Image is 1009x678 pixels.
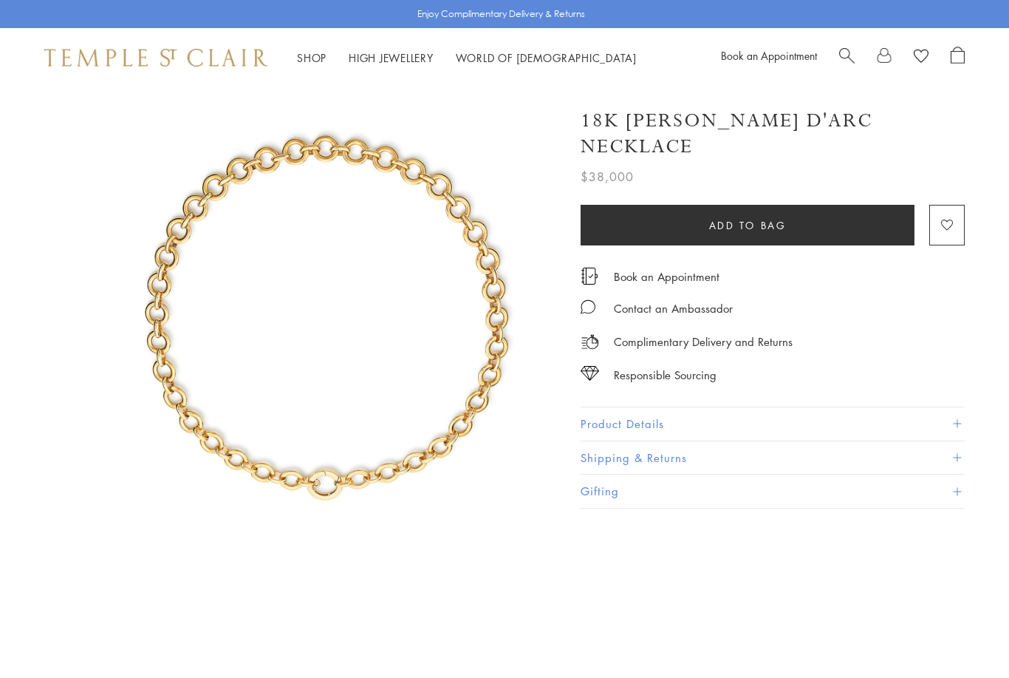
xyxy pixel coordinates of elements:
iframe: Gorgias live chat messenger [935,608,994,663]
span: $38,000 [581,167,634,186]
img: icon_delivery.svg [581,333,599,351]
button: Shipping & Returns [581,441,965,475]
img: N78802-R11ARC [96,87,558,550]
a: Open Shopping Bag [951,47,965,69]
a: World of [DEMOGRAPHIC_DATA]World of [DEMOGRAPHIC_DATA] [456,50,637,65]
p: Enjoy Complimentary Delivery & Returns [417,7,585,21]
button: Product Details [581,407,965,441]
img: icon_appointment.svg [581,268,598,285]
a: Book an Appointment [721,48,817,63]
img: Temple St. Clair [44,49,267,67]
a: View Wishlist [914,47,928,69]
div: Responsible Sourcing [614,366,716,384]
img: MessageIcon-01_2.svg [581,299,595,314]
button: Gifting [581,475,965,508]
div: Contact an Ambassador [614,299,733,318]
nav: Main navigation [297,49,637,67]
h1: 18K [PERSON_NAME] d'Arc Necklace [581,108,965,160]
a: High JewelleryHigh Jewellery [349,50,434,65]
button: Add to bag [581,205,914,245]
img: icon_sourcing.svg [581,366,599,381]
span: Add to bag [709,217,787,234]
a: ShopShop [297,50,326,65]
p: Complimentary Delivery and Returns [614,333,793,351]
a: Book an Appointment [614,268,719,285]
a: Search [839,47,855,69]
